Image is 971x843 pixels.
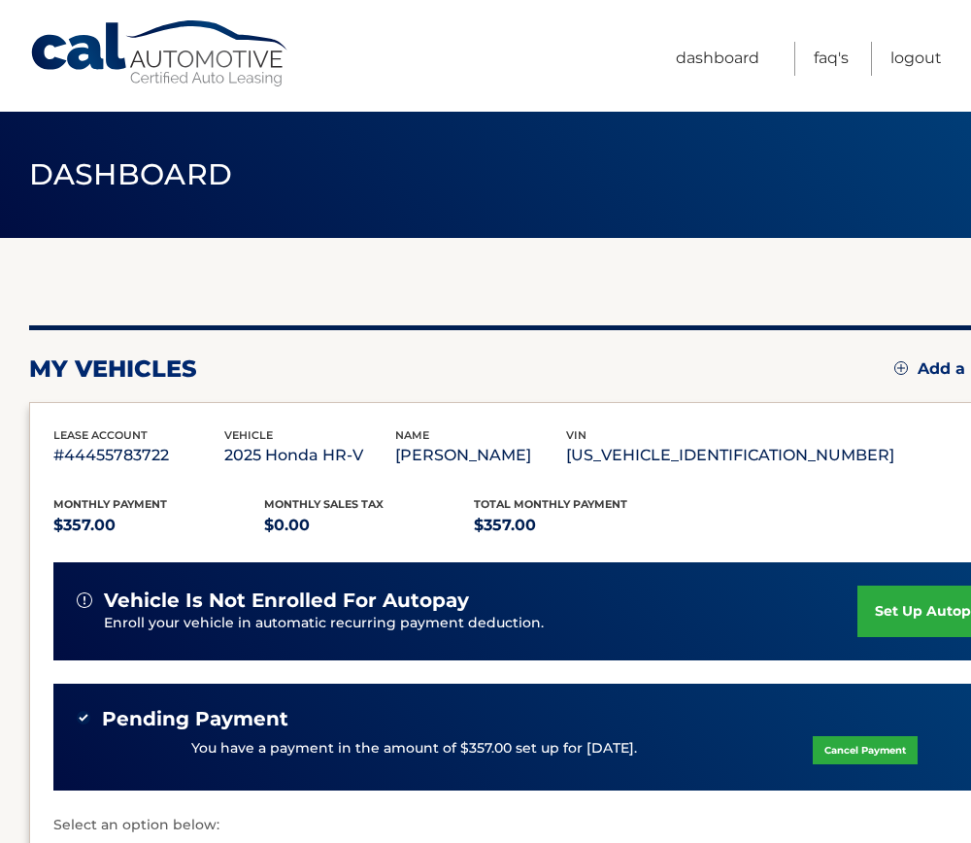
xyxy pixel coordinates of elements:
a: Cancel Payment [813,736,918,764]
p: You have a payment in the amount of $357.00 set up for [DATE]. [191,738,637,759]
p: Enroll your vehicle in automatic recurring payment deduction. [104,613,857,634]
span: lease account [53,428,148,442]
a: Cal Automotive [29,19,291,88]
p: [PERSON_NAME] [395,442,566,469]
a: Logout [890,42,942,76]
h2: my vehicles [29,354,197,384]
a: FAQ's [814,42,849,76]
span: vehicle [224,428,273,442]
p: $0.00 [264,512,475,539]
img: alert-white.svg [77,592,92,608]
a: Dashboard [676,42,759,76]
img: check-green.svg [77,711,90,725]
span: Dashboard [29,156,233,192]
span: Monthly Payment [53,497,167,511]
p: 2025 Honda HR-V [224,442,395,469]
span: Pending Payment [102,707,288,731]
p: $357.00 [53,512,264,539]
p: $357.00 [474,512,685,539]
span: name [395,428,429,442]
span: vin [566,428,586,442]
img: add.svg [894,361,908,375]
p: [US_VEHICLE_IDENTIFICATION_NUMBER] [566,442,894,469]
span: Monthly sales Tax [264,497,384,511]
p: #44455783722 [53,442,224,469]
span: Total Monthly Payment [474,497,627,511]
span: vehicle is not enrolled for autopay [104,589,469,613]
